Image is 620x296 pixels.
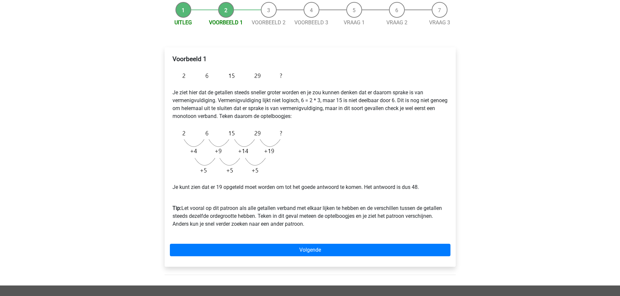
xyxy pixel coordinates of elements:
a: Voorbeeld 2 [252,19,286,26]
img: Figure sequences Example 3 explanation.png [172,125,286,178]
img: Figure sequences Example 3.png [172,68,286,83]
b: Voorbeeld 1 [172,55,207,63]
p: Je ziet hier dat de getallen steeds sneller groter worden en je zou kunnen denken dat er daarom s... [172,89,448,120]
a: Vraag 3 [429,19,450,26]
a: Vraag 1 [344,19,365,26]
p: Let vooral op dit patroon als alle getallen verband met elkaar lijken te hebben en de verschillen... [172,196,448,228]
b: Tip: [172,205,181,211]
a: Volgende [170,244,450,256]
a: Vraag 2 [386,19,407,26]
p: Je kunt zien dat er 19 opgeteld moet worden om tot het goede antwoord te komen. Het antwoord is d... [172,183,448,191]
a: Voorbeeld 3 [294,19,328,26]
a: Uitleg [174,19,192,26]
a: Voorbeeld 1 [209,19,243,26]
